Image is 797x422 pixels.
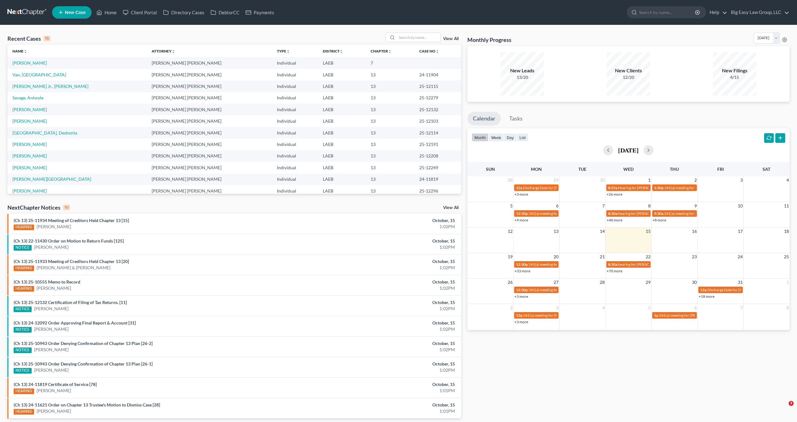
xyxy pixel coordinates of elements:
td: [PERSON_NAME] [PERSON_NAME] [147,57,272,69]
a: [PERSON_NAME] [12,188,47,193]
div: October, 15 [312,217,455,224]
a: [PERSON_NAME] [12,142,47,147]
a: Typeunfold_more [277,49,290,53]
span: 6 [694,304,697,311]
div: NOTICE [14,245,32,251]
span: 341(a) meeting for [PERSON_NAME] [523,313,583,318]
h3: Monthly Progress [467,36,511,43]
div: NOTICE [14,347,32,353]
span: 12a [700,288,706,292]
td: Individual [272,115,318,127]
input: Search by name... [397,33,440,42]
span: 341(a) meeting for [PERSON_NAME] [664,211,724,216]
div: October, 15 [312,402,455,408]
a: [PERSON_NAME] [12,107,47,112]
div: Recent Cases [7,35,51,42]
a: Van, [GEOGRAPHIC_DATA] [12,72,66,77]
div: October, 15 [312,258,455,265]
span: 9 [694,202,697,210]
span: 8 [648,202,651,210]
i: unfold_more [340,50,343,53]
a: [PERSON_NAME] [37,408,71,414]
a: +40 more [607,218,622,222]
a: +3 more [514,294,528,299]
a: View All [443,37,459,41]
div: NOTICE [14,306,32,312]
a: (Ch 13) 22-11430 Order on Motion to Return Funds [125] [14,238,124,243]
td: 24-11904 [414,69,461,80]
i: unfold_more [24,50,27,53]
div: HEARING [14,409,34,415]
button: week [488,133,504,142]
span: 12 [507,228,513,235]
div: 1:02PM [312,265,455,271]
div: October, 15 [312,320,455,326]
div: New Clients [607,67,650,74]
td: 13 [366,150,414,162]
span: 1 [648,176,651,184]
iframe: Intercom live chat [776,401,791,416]
span: 8:25a [608,185,617,190]
td: [PERSON_NAME] [PERSON_NAME] [147,127,272,138]
div: 1:02PM [312,224,455,230]
a: Home [93,7,120,18]
a: [PERSON_NAME][GEOGRAPHIC_DATA] [12,176,91,182]
td: [PERSON_NAME] [PERSON_NAME] [147,174,272,185]
a: [PERSON_NAME] [34,367,69,373]
a: [PERSON_NAME] [34,347,69,353]
span: 4 [602,304,605,311]
td: 13 [366,80,414,92]
td: Individual [272,92,318,104]
span: 341(a) meeting for [PERSON_NAME] [528,288,588,292]
a: [PERSON_NAME] Jr., [PERSON_NAME] [12,84,88,89]
td: 25-12132 [414,104,461,115]
td: 25-12115 [414,80,461,92]
td: 13 [366,115,414,127]
span: 31 [737,279,743,286]
div: NextChapter Notices [7,204,70,211]
a: [GEOGRAPHIC_DATA], Deshonta [12,130,77,135]
td: 25-12279 [414,92,461,104]
span: 5 [648,304,651,311]
div: NOTICE [14,327,32,333]
span: Fri [717,166,724,172]
td: 7 [366,57,414,69]
td: Individual [272,80,318,92]
span: 3 [740,176,743,184]
div: 10 [63,205,70,210]
span: 8:30a [608,262,617,267]
a: [PERSON_NAME] [12,165,47,170]
span: 6 [555,202,559,210]
div: October, 15 [312,299,455,306]
button: list [517,133,528,142]
span: 5 [510,202,513,210]
div: 1:01PM [312,408,455,414]
div: 1:02PM [312,244,455,250]
span: hearing for [PERSON_NAME] [618,211,666,216]
td: LAEB [318,162,366,173]
span: 12:30p [516,288,528,292]
button: day [504,133,517,142]
span: 29 [645,279,651,286]
span: 22 [645,253,651,261]
i: unfold_more [435,50,439,53]
td: Individual [272,174,318,185]
td: [PERSON_NAME] [PERSON_NAME] [147,80,272,92]
span: 341(a) meeting for [PERSON_NAME] [659,313,719,318]
span: 9:30a [654,211,663,216]
div: 1:02PM [312,367,455,373]
button: month [472,133,488,142]
span: 17 [737,228,743,235]
a: Big Easy Law Group, LLC [728,7,789,18]
a: Help [706,7,727,18]
a: View All [443,206,459,210]
a: Attorneyunfold_more [152,49,175,53]
td: LAEB [318,138,366,150]
td: 25-12296 [414,185,461,197]
span: 20 [553,253,559,261]
span: Mon [531,166,542,172]
a: Directory Cases [160,7,207,18]
span: 15 [645,228,651,235]
span: 1p [654,313,658,318]
div: October, 15 [312,340,455,347]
